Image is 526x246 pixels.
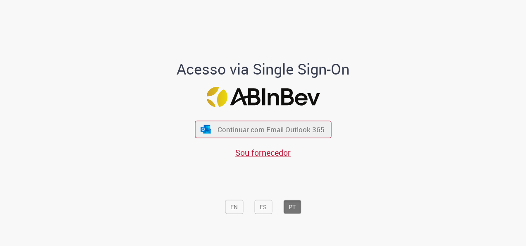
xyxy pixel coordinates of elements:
[225,200,243,214] button: EN
[218,125,325,134] span: Continuar com Email Outlook 365
[148,60,378,77] h1: Acesso via Single Sign-On
[235,147,291,158] a: Sou fornecedor
[200,125,212,133] img: ícone Azure/Microsoft 360
[195,121,331,138] button: ícone Azure/Microsoft 360 Continuar com Email Outlook 365
[283,200,301,214] button: PT
[206,87,320,107] img: Logo ABInBev
[254,200,272,214] button: ES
